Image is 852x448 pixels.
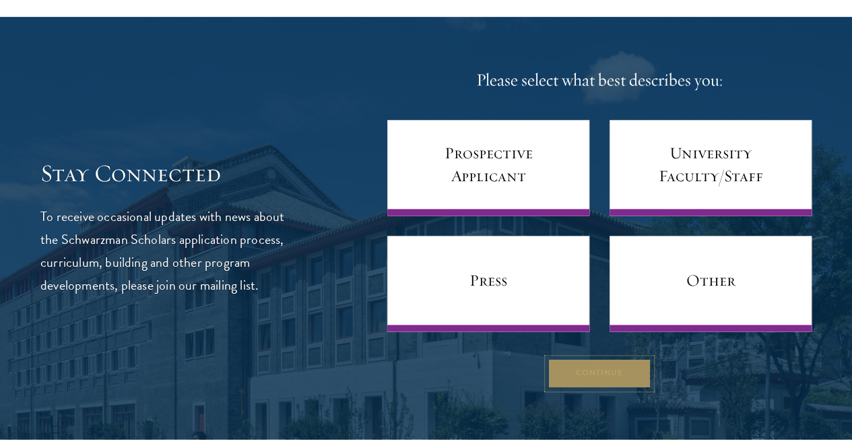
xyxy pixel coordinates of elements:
a: Prospective Applicant [387,120,589,216]
p: To receive occasional updates with news about the Schwarzman Scholars application process, curric... [40,205,293,296]
a: Other [610,236,812,331]
h3: Stay Connected [40,159,293,188]
a: University Faculty/Staff [610,120,812,216]
h4: Please select what best describes you: [387,67,812,93]
a: Press [387,236,589,331]
button: Continue [548,358,651,389]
